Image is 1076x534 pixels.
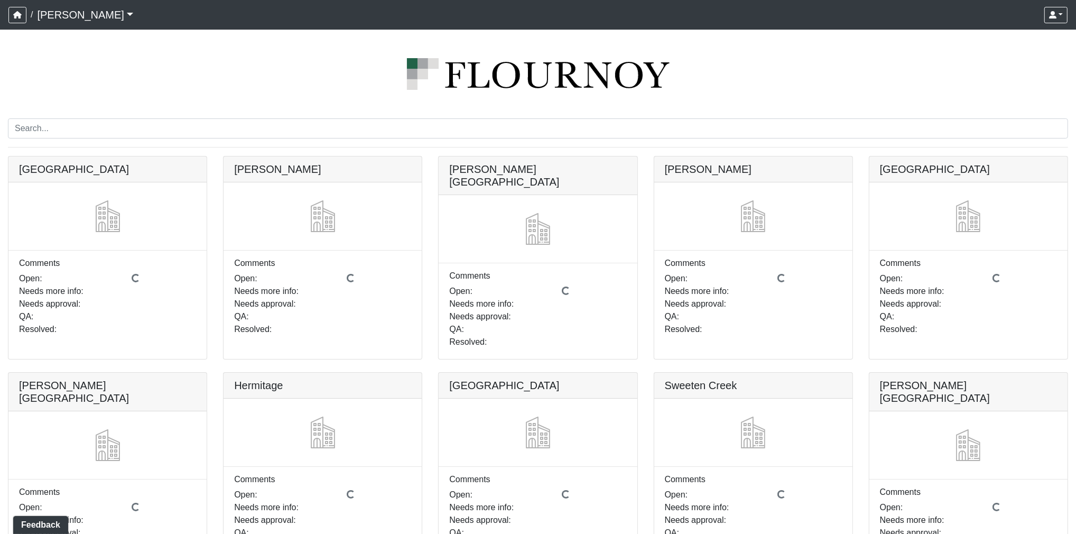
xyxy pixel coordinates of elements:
[26,4,37,25] span: /
[8,513,70,534] iframe: Ybug feedback widget
[37,4,133,25] a: [PERSON_NAME]
[8,58,1068,90] img: logo
[8,118,1068,139] input: Search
